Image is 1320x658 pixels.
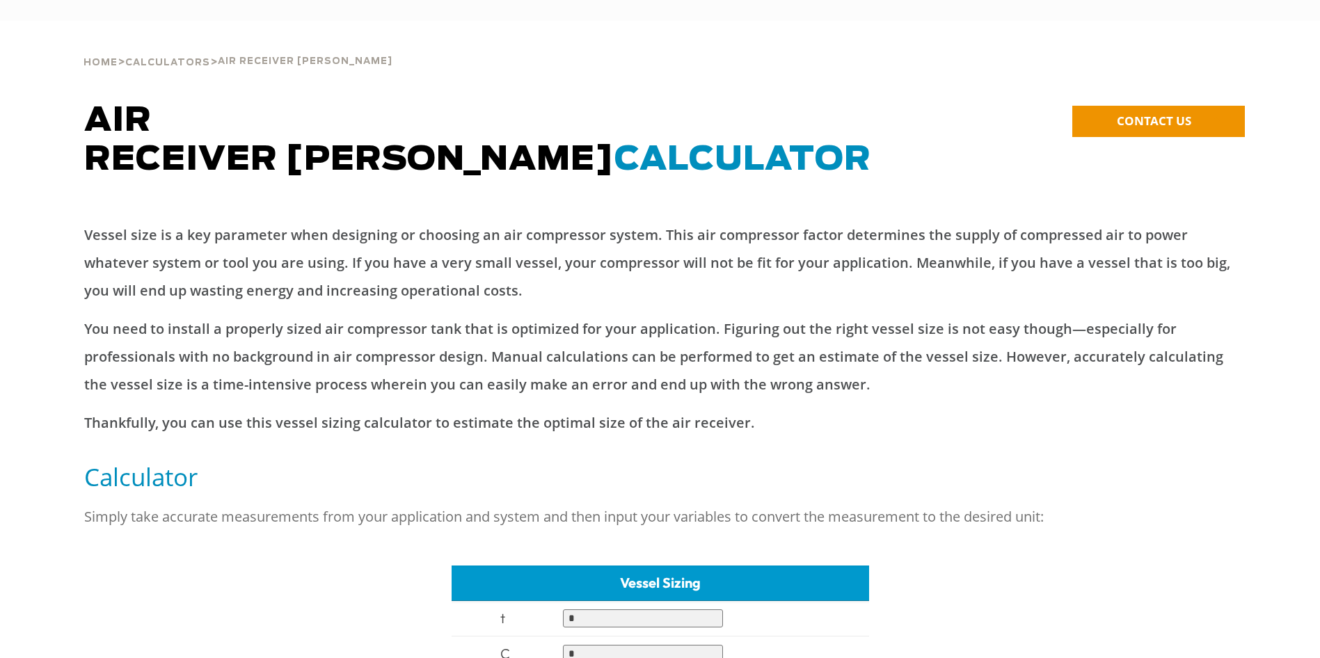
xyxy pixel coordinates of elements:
span: Home [84,58,118,67]
a: Calculators [125,56,210,68]
div: > > [84,21,392,74]
span: CONTACT US [1117,113,1191,129]
p: Simply take accurate measurements from your application and system and then input your variables ... [84,503,1236,531]
a: Home [84,56,118,68]
a: CONTACT US [1072,106,1245,137]
span: Vessel Sizing [620,574,701,591]
span: AIR RECEIVER [PERSON_NAME] [218,57,392,66]
p: Vessel size is a key parameter when designing or choosing an air compressor system. This air comp... [84,221,1236,305]
h5: Calculator [84,461,1236,492]
span: CALCULATOR [614,143,871,177]
p: Thankfully, you can use this vessel sizing calculator to estimate the optimal size of the air rec... [84,409,1236,437]
span: t [500,609,505,627]
span: Calculators [125,58,210,67]
p: You need to install a properly sized air compressor tank that is optimized for your application. ... [84,315,1236,399]
span: AIR RECEIVER [PERSON_NAME] [84,104,871,177]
